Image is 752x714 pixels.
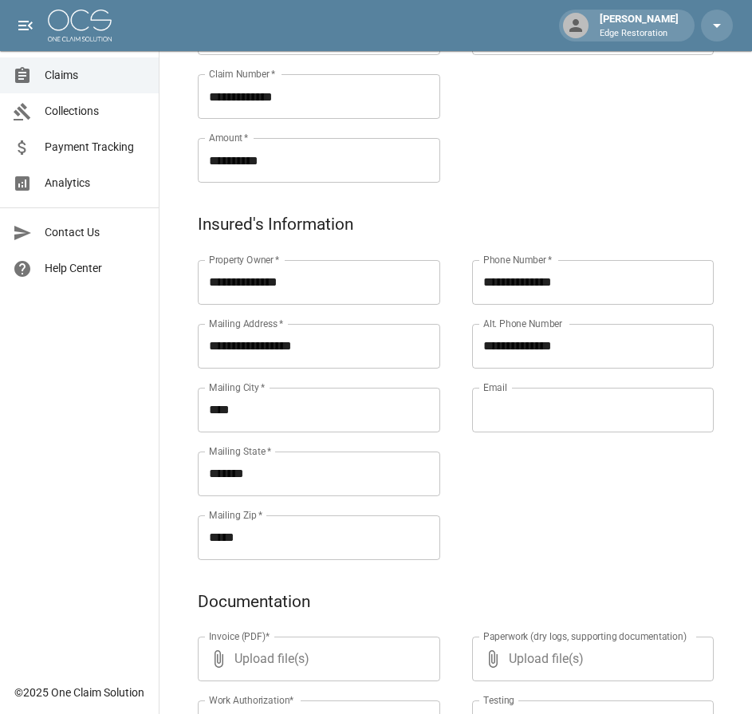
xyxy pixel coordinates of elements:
label: Amount [209,131,249,144]
label: Mailing Zip [209,508,263,522]
button: open drawer [10,10,41,41]
img: ocs-logo-white-transparent.png [48,10,112,41]
span: Contact Us [45,224,146,241]
span: Payment Tracking [45,139,146,156]
label: Mailing Address [209,317,283,330]
span: Claims [45,67,146,84]
label: Paperwork (dry logs, supporting documentation) [483,629,687,643]
span: Upload file(s) [234,637,397,681]
p: Edge Restoration [600,27,679,41]
label: Email [483,381,507,394]
div: [PERSON_NAME] [593,11,685,40]
label: Testing [483,693,514,707]
div: © 2025 One Claim Solution [14,684,144,700]
label: Invoice (PDF)* [209,629,270,643]
span: Help Center [45,260,146,277]
label: Work Authorization* [209,693,294,707]
label: Alt. Phone Number [483,317,562,330]
span: Collections [45,103,146,120]
label: Mailing City [209,381,266,394]
label: Phone Number [483,253,552,266]
label: Claim Number [209,67,275,81]
span: Upload file(s) [509,637,671,681]
span: Analytics [45,175,146,191]
label: Property Owner [209,253,280,266]
label: Mailing State [209,444,271,458]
